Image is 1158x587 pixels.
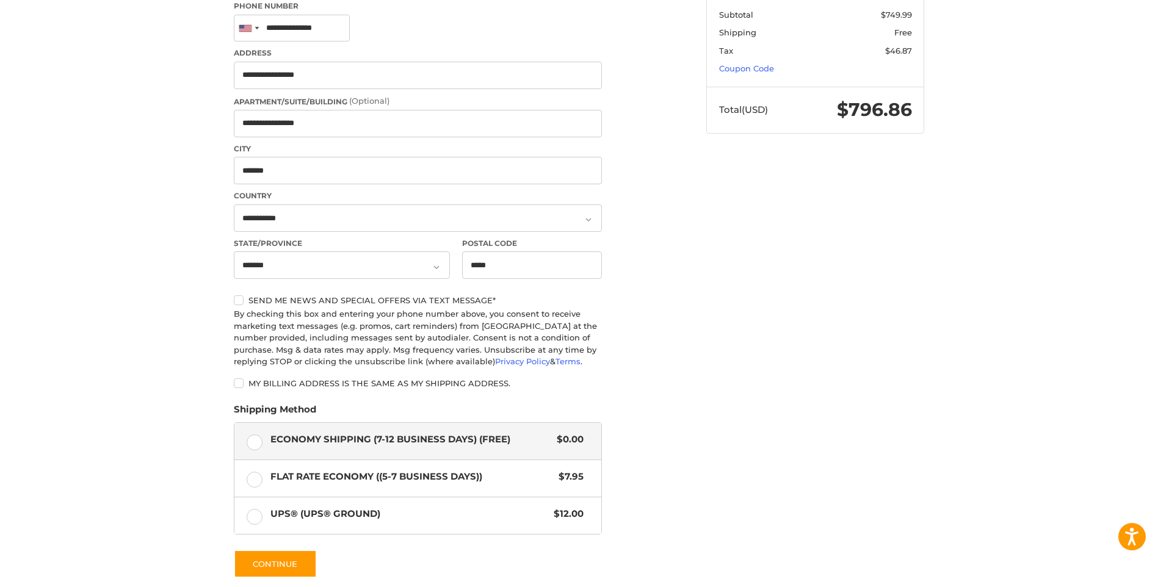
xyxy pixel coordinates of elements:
span: Economy Shipping (7-12 Business Days) (Free) [270,433,551,447]
span: UPS® (UPS® Ground) [270,507,548,521]
a: Privacy Policy [495,356,550,366]
span: $12.00 [548,507,584,521]
span: $46.87 [885,46,912,56]
label: Postal Code [462,238,603,249]
span: Total (USD) [719,104,768,115]
a: Terms [555,356,581,366]
div: United States: +1 [234,15,262,41]
span: Subtotal [719,10,753,20]
label: Address [234,48,602,59]
span: Tax [719,46,733,56]
label: Send me news and special offers via text message* [234,295,602,305]
span: $7.95 [552,470,584,484]
span: $749.99 [881,10,912,20]
div: By checking this box and entering your phone number above, you consent to receive marketing text ... [234,308,602,368]
span: Free [894,27,912,37]
a: Coupon Code [719,63,774,73]
label: Country [234,190,602,201]
span: $0.00 [551,433,584,447]
legend: Shipping Method [234,403,316,422]
span: $796.86 [837,98,912,121]
small: (Optional) [349,96,389,106]
label: Phone Number [234,1,602,12]
label: City [234,143,602,154]
label: State/Province [234,238,450,249]
span: Flat Rate Economy ((5-7 Business Days)) [270,470,553,484]
label: My billing address is the same as my shipping address. [234,378,602,388]
span: Shipping [719,27,756,37]
button: Continue [234,550,317,578]
label: Apartment/Suite/Building [234,95,602,107]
